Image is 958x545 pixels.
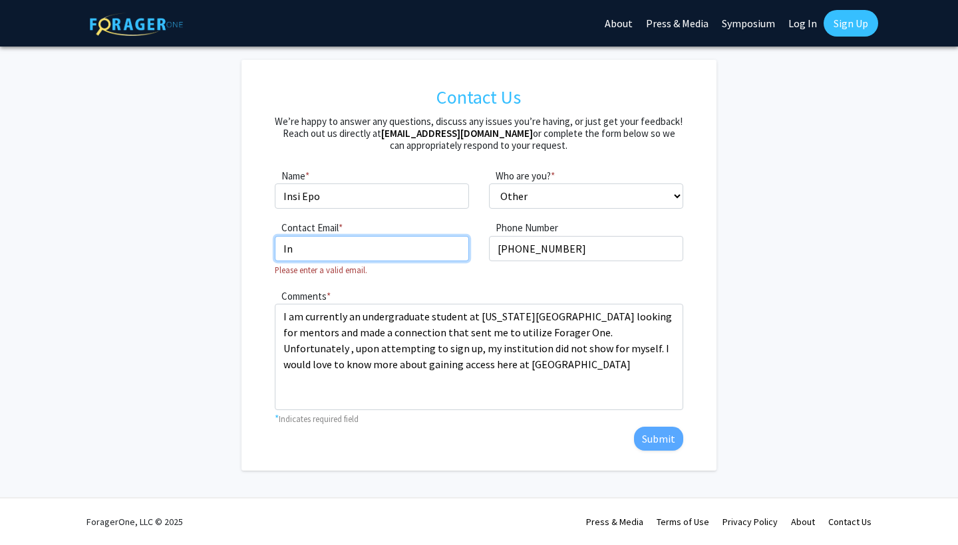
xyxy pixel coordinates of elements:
input: What's your full name? [275,183,469,209]
a: Privacy Policy [722,516,778,528]
a: [EMAIL_ADDRESS][DOMAIN_NAME] [381,127,533,140]
button: Submit [634,427,683,451]
div: ForagerOne, LLC © 2025 [86,498,183,545]
input: What phone number can we reach you at? [489,236,683,261]
h1: Contact Us [275,80,683,116]
a: About [791,516,815,528]
a: Sign Up [824,10,878,37]
label: Phone Number [489,221,558,236]
h5: We’re happy to answer any questions, discuss any issues you’re having, or just get your feedback!... [275,116,683,152]
a: Contact Us [828,516,872,528]
small: Indicates required field [279,413,359,424]
label: Comments [275,289,327,304]
label: Name [275,169,305,184]
label: Who are you? [489,169,551,184]
a: Terms of Use [657,516,709,528]
iframe: Chat [10,485,57,535]
label: Contact Email [275,221,339,236]
a: Press & Media [586,516,643,528]
small: Please enter a valid email. [275,265,367,275]
input: What's your email? [275,236,469,261]
img: ForagerOne Logo [90,13,183,36]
